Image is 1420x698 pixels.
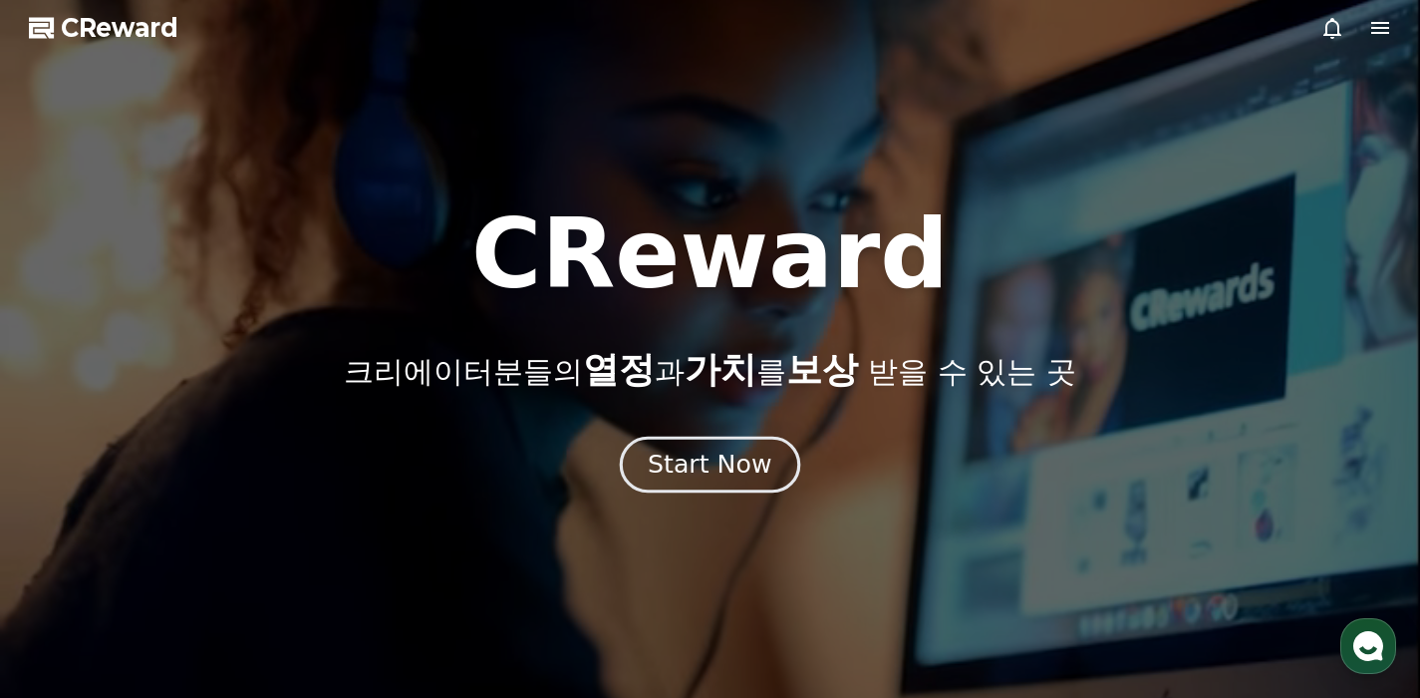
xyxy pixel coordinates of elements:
span: 가치 [685,349,756,390]
a: Start Now [624,458,796,477]
span: CReward [61,12,178,44]
a: CReward [29,12,178,44]
span: 대화 [182,563,206,579]
span: 보상 [786,349,858,390]
a: 대화 [132,532,257,582]
span: 설정 [308,562,332,578]
p: 크리에이터분들의 과 를 받을 수 있는 곳 [344,350,1075,390]
a: 홈 [6,532,132,582]
span: 홈 [63,562,75,578]
button: Start Now [620,437,800,494]
span: 열정 [583,349,655,390]
h1: CReward [471,206,949,302]
a: 설정 [257,532,383,582]
div: Start Now [648,448,771,482]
